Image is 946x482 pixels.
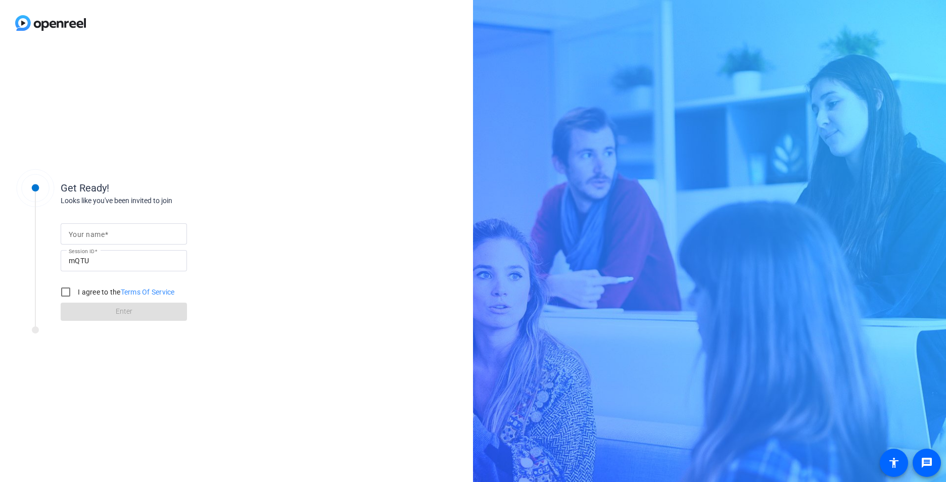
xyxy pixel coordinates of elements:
[61,180,263,196] div: Get Ready!
[121,288,175,296] a: Terms Of Service
[888,457,900,469] mat-icon: accessibility
[76,287,175,297] label: I agree to the
[921,457,933,469] mat-icon: message
[69,230,105,238] mat-label: Your name
[61,196,263,206] div: Looks like you've been invited to join
[69,248,94,254] mat-label: Session ID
